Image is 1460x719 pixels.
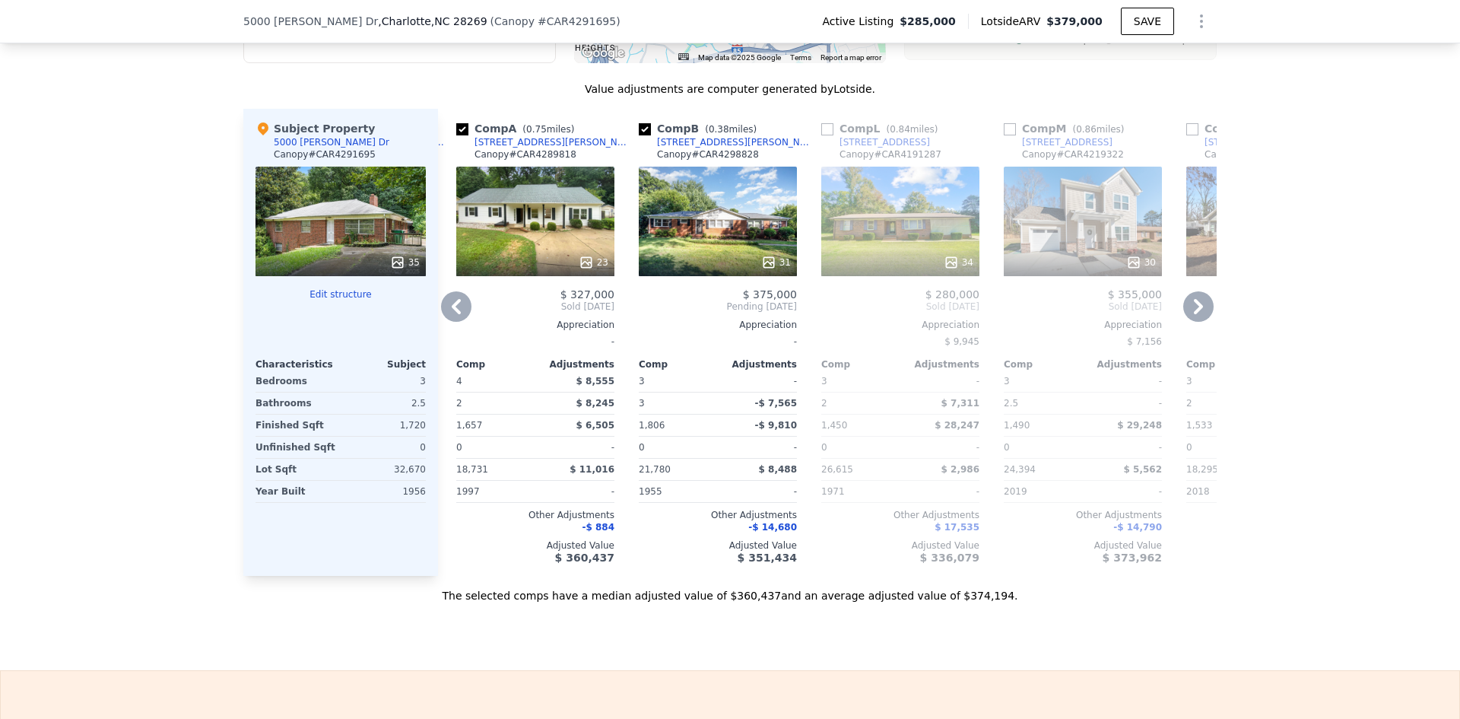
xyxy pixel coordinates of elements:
[639,301,797,313] span: Pending [DATE]
[274,136,389,148] div: 5000 [PERSON_NAME] Dr
[1113,522,1162,533] span: -$ 14,790
[526,124,547,135] span: 0.75
[582,522,614,533] span: -$ 884
[755,420,797,431] span: -$ 9,810
[639,539,797,552] div: Adjusted Value
[1086,437,1162,458] div: -
[1004,393,1080,414] div: 2.5
[721,371,797,392] div: -
[1076,124,1097,135] span: 0.86
[639,136,815,148] a: [STREET_ADDRESS][PERSON_NAME]
[255,358,341,371] div: Characteristics
[743,288,797,301] span: $ 375,000
[709,124,729,135] span: 0.38
[255,371,338,392] div: Bedrooms
[1186,464,1218,475] span: 18,295
[344,415,426,436] div: 1,720
[456,481,532,502] div: 1997
[344,371,426,392] div: 3
[255,437,338,458] div: Unfinished Sqft
[761,255,791,270] div: 31
[839,148,941,161] div: Canopy # CAR4191287
[456,442,462,453] span: 0
[821,539,979,552] div: Adjusted Value
[944,336,979,347] span: $ 9,945
[1127,336,1162,347] span: $ 7,156
[1186,319,1344,331] div: Appreciation
[1186,393,1262,414] div: 2
[490,14,620,29] div: ( )
[1186,376,1192,387] span: 3
[639,358,718,371] div: Comp
[639,442,645,453] span: 0
[925,288,979,301] span: $ 280,000
[839,136,930,148] div: [STREET_ADDRESS]
[821,319,979,331] div: Appreciation
[920,552,979,564] span: $ 336,079
[820,53,881,62] a: Report a map error
[759,464,797,475] span: $ 8,488
[821,358,900,371] div: Comp
[538,437,614,458] div: -
[935,522,979,533] span: $ 17,535
[535,358,614,371] div: Adjustments
[900,358,979,371] div: Adjustments
[1004,509,1162,521] div: Other Adjustments
[639,420,665,431] span: 1,806
[538,481,614,502] div: -
[1186,358,1265,371] div: Comp
[390,255,420,270] div: 35
[755,398,797,409] span: -$ 7,565
[579,255,608,270] div: 23
[456,509,614,521] div: Other Adjustments
[1186,481,1262,502] div: 2018
[821,464,853,475] span: 26,615
[474,136,633,148] div: [STREET_ADDRESS][PERSON_NAME]
[1004,136,1112,148] a: [STREET_ADDRESS]
[431,15,487,27] span: , NC 28269
[880,124,944,135] span: ( miles)
[456,376,462,387] span: 4
[576,376,614,387] span: $ 8,555
[821,420,847,431] span: 1,450
[1004,358,1083,371] div: Comp
[738,552,797,564] span: $ 351,434
[1108,288,1162,301] span: $ 355,000
[821,393,897,414] div: 2
[1004,481,1080,502] div: 2019
[973,36,996,46] text: 28269
[1103,552,1162,564] span: $ 373,962
[456,136,633,148] a: [STREET_ADDRESS][PERSON_NAME]
[255,415,338,436] div: Finished Sqft
[456,539,614,552] div: Adjusted Value
[538,15,616,27] span: # CAR4291695
[474,148,576,161] div: Canopy # CAR4289818
[456,464,488,475] span: 18,731
[935,420,979,431] span: $ 28,247
[657,148,759,161] div: Canopy # CAR4298828
[1186,121,1311,136] div: Comp N
[516,124,580,135] span: ( miles)
[255,288,426,301] button: Edit structure
[822,14,900,29] span: Active Listing
[718,358,797,371] div: Adjustments
[821,136,930,148] a: [STREET_ADDRESS]
[1186,442,1192,453] span: 0
[255,459,338,480] div: Lot Sqft
[639,464,671,475] span: 21,780
[456,121,580,136] div: Comp A
[1186,136,1363,148] a: [STREET_ADDRESS][PERSON_NAME]
[341,358,426,371] div: Subject
[1186,539,1344,552] div: Adjusted Value
[699,124,763,135] span: ( miles)
[456,301,614,313] span: Sold [DATE]
[578,43,628,63] img: Google
[378,14,487,29] span: , Charlotte
[639,393,715,414] div: 3
[944,255,973,270] div: 34
[1186,6,1217,37] button: Show Options
[255,481,338,502] div: Year Built
[1004,420,1030,431] span: 1,490
[1086,481,1162,502] div: -
[1117,420,1162,431] span: $ 29,248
